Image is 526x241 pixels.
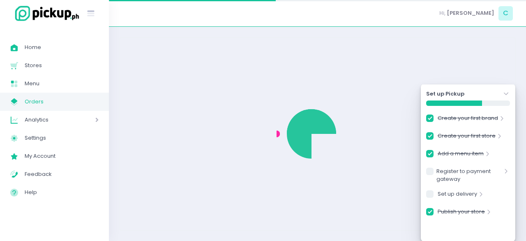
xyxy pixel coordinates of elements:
[25,133,99,143] span: Settings
[438,208,485,219] a: Publish your store
[439,9,445,17] span: Hi,
[25,115,72,125] span: Analytics
[438,150,484,161] a: Add a menu item
[438,114,498,125] a: Create your first brand
[25,96,99,107] span: Orders
[25,187,99,198] span: Help
[447,9,494,17] span: [PERSON_NAME]
[498,6,513,21] span: C
[25,60,99,71] span: Stores
[10,5,80,22] img: logo
[426,90,464,98] strong: Set up Pickup
[25,78,99,89] span: Menu
[25,151,99,161] span: My Account
[25,42,99,53] span: Home
[438,190,477,201] a: Set up delivery
[436,167,502,183] a: Register to payment gateway
[438,132,496,143] a: Create your first store
[25,169,99,180] span: Feedback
